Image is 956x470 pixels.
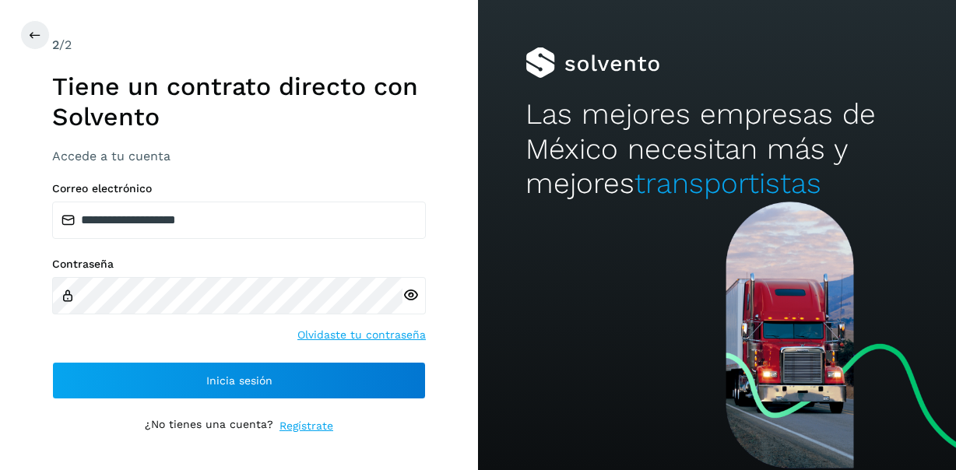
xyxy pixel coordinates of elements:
label: Correo electrónico [52,182,426,195]
h3: Accede a tu cuenta [52,149,426,163]
p: ¿No tienes una cuenta? [145,418,273,434]
a: Regístrate [279,418,333,434]
h2: Las mejores empresas de México necesitan más y mejores [525,97,908,201]
span: Inicia sesión [206,375,272,386]
span: transportistas [634,167,821,200]
a: Olvidaste tu contraseña [297,327,426,343]
label: Contraseña [52,258,426,271]
button: Inicia sesión [52,362,426,399]
h1: Tiene un contrato directo con Solvento [52,72,426,132]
